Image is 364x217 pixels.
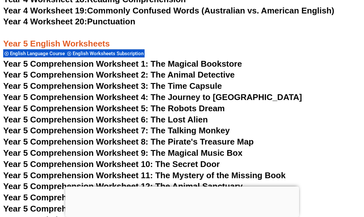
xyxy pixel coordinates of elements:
[254,145,364,217] iframe: Chat Widget
[3,28,361,49] h3: Year 5 English Worksheets
[66,49,145,58] div: English Worksheets Subscription
[3,137,254,146] a: Year 5 Comprehension Worksheet 8: The Pirate's Treasure Map
[3,115,208,124] a: Year 5 Comprehension Worksheet 6: The Lost Alien
[65,187,299,215] iframe: Advertisement
[3,17,135,26] a: Year 4 Worksheet 20:Punctuation
[3,193,233,202] a: Year 5 Comprehension Worksheet 13: The Magical Amulet
[3,92,302,102] a: Year 5 Comprehension Worksheet 4: The Journey to [GEOGRAPHIC_DATA]
[3,59,242,69] a: Year 5 Comprehension Worksheet 1: The Magical Bookstore
[3,204,252,213] a: Year 5 Comprehension Worksheet 14: The Talking Water Bottle
[3,49,66,58] div: English Language Course
[3,171,286,180] a: Year 5 Comprehension Worksheet 11: The Mystery of the Missing Book
[3,6,87,15] span: Year 4 Worksheet 19:
[3,148,243,158] a: Year 5 Comprehension Worksheet 9: The Magical Music Box
[3,17,87,26] span: Year 4 Worksheet 20:
[3,126,230,135] a: Year 5 Comprehension Worksheet 7: The Talking Monkey
[73,51,146,56] span: English Worksheets Subscription
[3,159,220,169] a: Year 5 Comprehension Worksheet 10: The Secret Door
[3,81,222,91] a: Year 5 Comprehension Worksheet 3: The Time Capsule
[3,181,243,191] a: Year 5 Comprehension Worksheet 12: The Animal Sanctuary
[3,104,225,113] a: Year 5 Comprehension Worksheet 5: The Robots Dream
[3,6,334,15] a: Year 4 Worksheet 19:Commonly Confused Words (Australian vs. American English)
[3,70,235,79] a: Year 5 Comprehension Worksheet 2: The Animal Detective
[10,51,67,56] span: English Language Course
